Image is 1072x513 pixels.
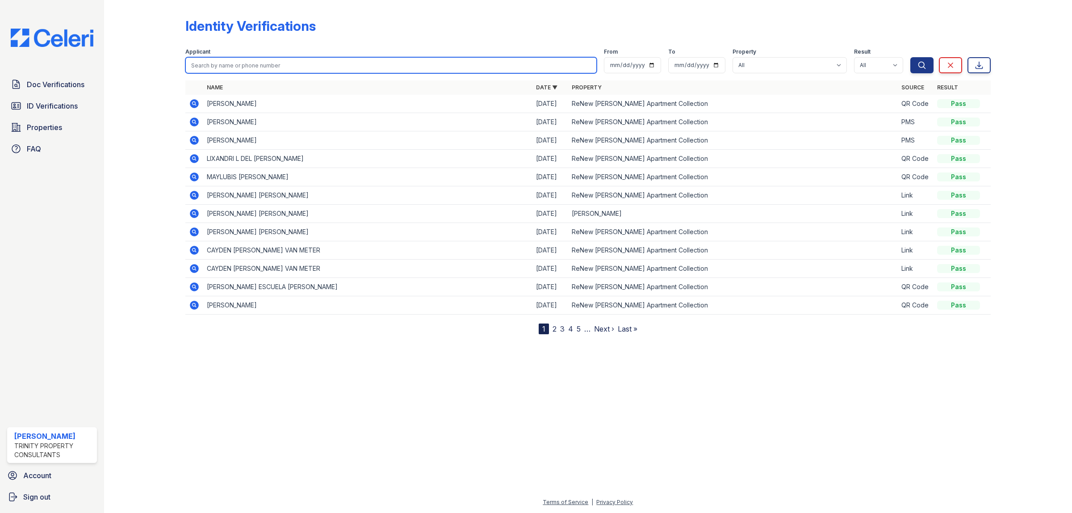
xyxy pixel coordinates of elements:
[898,150,934,168] td: QR Code
[568,205,897,223] td: [PERSON_NAME]
[539,324,549,334] div: 1
[532,168,568,186] td: [DATE]
[937,209,980,218] div: Pass
[23,492,50,502] span: Sign out
[854,48,871,55] label: Result
[568,186,897,205] td: ReNew [PERSON_NAME] Apartment Collection
[532,205,568,223] td: [DATE]
[898,113,934,131] td: PMS
[937,154,980,163] div: Pass
[618,324,637,333] a: Last »
[591,499,593,505] div: |
[27,79,84,90] span: Doc Verifications
[203,223,532,241] td: [PERSON_NAME] [PERSON_NAME]
[937,84,958,91] a: Result
[937,227,980,236] div: Pass
[584,324,590,334] span: …
[937,118,980,126] div: Pass
[901,84,924,91] a: Source
[532,260,568,278] td: [DATE]
[203,95,532,113] td: [PERSON_NAME]
[532,131,568,150] td: [DATE]
[207,84,223,91] a: Name
[203,278,532,296] td: [PERSON_NAME] ESCUELA [PERSON_NAME]
[572,84,602,91] a: Property
[203,186,532,205] td: [PERSON_NAME] [PERSON_NAME]
[4,467,100,484] a: Account
[898,205,934,223] td: Link
[203,260,532,278] td: CAYDEN [PERSON_NAME] VAN METER
[203,131,532,150] td: [PERSON_NAME]
[7,118,97,136] a: Properties
[568,296,897,315] td: ReNew [PERSON_NAME] Apartment Collection
[568,260,897,278] td: ReNew [PERSON_NAME] Apartment Collection
[937,136,980,145] div: Pass
[23,470,51,481] span: Account
[532,241,568,260] td: [DATE]
[568,241,897,260] td: ReNew [PERSON_NAME] Apartment Collection
[668,48,675,55] label: To
[532,186,568,205] td: [DATE]
[898,131,934,150] td: PMS
[937,282,980,291] div: Pass
[898,168,934,186] td: QR Code
[937,191,980,200] div: Pass
[7,140,97,158] a: FAQ
[937,99,980,108] div: Pass
[4,488,100,506] a: Sign out
[898,278,934,296] td: QR Code
[203,113,532,131] td: [PERSON_NAME]
[203,296,532,315] td: [PERSON_NAME]
[568,324,573,333] a: 4
[532,278,568,296] td: [DATE]
[604,48,618,55] label: From
[898,186,934,205] td: Link
[532,223,568,241] td: [DATE]
[898,296,934,315] td: QR Code
[568,223,897,241] td: ReNew [PERSON_NAME] Apartment Collection
[594,324,614,333] a: Next ›
[27,122,62,133] span: Properties
[7,76,97,93] a: Doc Verifications
[553,324,557,333] a: 2
[532,113,568,131] td: [DATE]
[203,150,532,168] td: LIXANDRI L DEL [PERSON_NAME]
[560,324,565,333] a: 3
[733,48,756,55] label: Property
[898,95,934,113] td: QR Code
[898,223,934,241] td: Link
[937,246,980,255] div: Pass
[568,95,897,113] td: ReNew [PERSON_NAME] Apartment Collection
[14,431,93,442] div: [PERSON_NAME]
[532,150,568,168] td: [DATE]
[568,278,897,296] td: ReNew [PERSON_NAME] Apartment Collection
[185,48,210,55] label: Applicant
[898,241,934,260] td: Link
[14,442,93,459] div: Trinity Property Consultants
[568,131,897,150] td: ReNew [PERSON_NAME] Apartment Collection
[568,113,897,131] td: ReNew [PERSON_NAME] Apartment Collection
[7,97,97,115] a: ID Verifications
[536,84,557,91] a: Date ▼
[568,168,897,186] td: ReNew [PERSON_NAME] Apartment Collection
[185,18,316,34] div: Identity Verifications
[203,168,532,186] td: MAYLUBIS [PERSON_NAME]
[568,150,897,168] td: ReNew [PERSON_NAME] Apartment Collection
[532,296,568,315] td: [DATE]
[27,143,41,154] span: FAQ
[203,241,532,260] td: CAYDEN [PERSON_NAME] VAN METER
[203,205,532,223] td: [PERSON_NAME] [PERSON_NAME]
[937,264,980,273] div: Pass
[532,95,568,113] td: [DATE]
[937,172,980,181] div: Pass
[185,57,597,73] input: Search by name or phone number
[937,301,980,310] div: Pass
[4,29,100,47] img: CE_Logo_Blue-a8612792a0a2168367f1c8372b55b34899dd931a85d93a1a3d3e32e68fde9ad4.png
[577,324,581,333] a: 5
[596,499,633,505] a: Privacy Policy
[27,101,78,111] span: ID Verifications
[898,260,934,278] td: Link
[543,499,588,505] a: Terms of Service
